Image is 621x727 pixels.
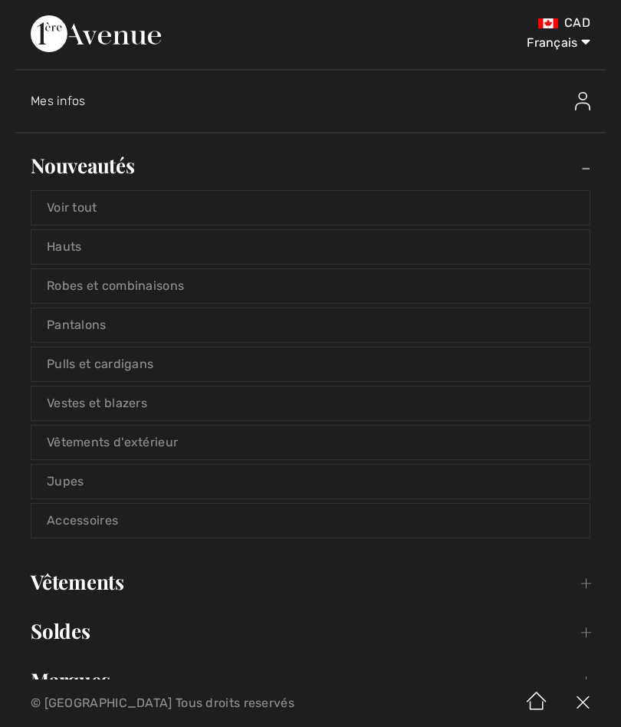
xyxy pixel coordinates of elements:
[31,15,161,52] img: 1ère Avenue
[560,679,606,727] img: X
[514,679,560,727] img: Accueil
[15,565,606,599] a: Vêtements
[31,347,590,381] a: Pulls et cardigans
[31,191,590,225] a: Voir tout
[31,94,86,108] span: Mes infos
[31,387,590,420] a: Vestes et blazers
[31,504,590,538] a: Accessoires
[366,15,590,31] div: CAD
[31,465,590,498] a: Jupes
[31,269,590,303] a: Robes et combinaisons
[31,698,366,709] p: © [GEOGRAPHIC_DATA] Tous droits reservés
[15,663,606,697] a: Marques
[31,308,590,342] a: Pantalons
[31,230,590,264] a: Hauts
[15,614,606,648] a: Soldes
[31,426,590,459] a: Vêtements d'extérieur
[575,92,590,110] img: Mes infos
[15,149,606,183] a: Nouveautés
